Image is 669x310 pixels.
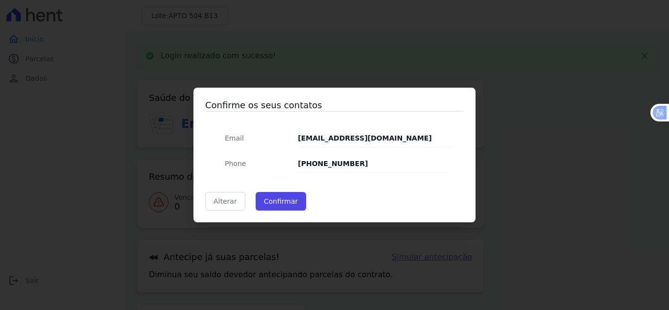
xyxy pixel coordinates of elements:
a: Alterar [205,192,245,211]
button: Confirmar [256,192,307,211]
span: translation missing: pt-BR.public.contracts.modal.confirmation.phone [225,160,246,167]
strong: [PHONE_NUMBER] [298,160,368,167]
strong: [EMAIL_ADDRESS][DOMAIN_NAME] [298,134,431,142]
h3: Confirme os seus contatos [205,99,464,111]
span: translation missing: pt-BR.public.contracts.modal.confirmation.email [225,134,244,142]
